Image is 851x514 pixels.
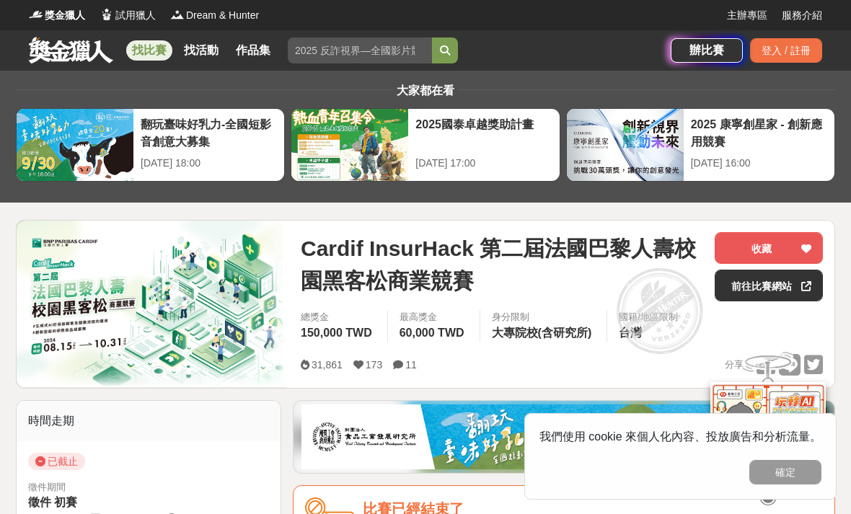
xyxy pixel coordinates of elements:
[539,430,821,443] span: 我們使用 cookie 來個人化內容、投放廣告和分析流量。
[126,40,172,61] a: 找比賽
[141,156,277,171] div: [DATE] 18:00
[312,359,343,371] span: 31,861
[288,37,432,63] input: 2025 反詐視界—全國影片競賽
[691,116,827,149] div: 2025 康寧創星家 - 創新應用競賽
[186,8,259,23] span: Dream & Hunter
[750,38,822,63] div: 登入 / 註冊
[170,7,185,22] img: Logo
[28,482,66,492] span: 徵件期間
[301,232,703,297] span: Cardif InsurHack 第二屆法國巴黎人壽校園黑客松商業競賽
[141,116,277,149] div: 翻玩臺味好乳力-全國短影音創意大募集
[619,327,642,339] span: 台灣
[17,221,286,387] img: Cover Image
[178,40,224,61] a: 找活動
[782,8,822,23] a: 服務介紹
[115,8,156,23] span: 試用獵人
[100,8,156,23] a: Logo試用獵人
[727,8,767,23] a: 主辦專區
[400,327,464,339] span: 60,000 TWD
[400,310,468,324] span: 最高獎金
[405,359,417,371] span: 11
[28,496,77,508] span: 徵件 初賽
[28,453,85,470] span: 已截止
[301,327,372,339] span: 150,000 TWD
[715,270,823,301] a: 前往比賽網站
[301,310,376,324] span: 總獎金
[29,7,43,22] img: Logo
[393,84,458,97] span: 大家都在看
[566,108,835,182] a: 2025 康寧創星家 - 創新應用競賽[DATE] 16:00
[492,310,596,324] div: 身分限制
[710,382,826,478] img: d2146d9a-e6f6-4337-9592-8cefde37ba6b.png
[29,8,85,23] a: Logo獎金獵人
[291,108,560,182] a: 2025國泰卓越獎助計畫[DATE] 17:00
[366,359,382,371] span: 173
[170,8,259,23] a: LogoDream & Hunter
[100,7,114,22] img: Logo
[17,401,281,441] div: 時間走期
[45,8,85,23] span: 獎金獵人
[301,404,826,469] img: 1c81a89c-c1b3-4fd6-9c6e-7d29d79abef5.jpg
[691,156,827,171] div: [DATE] 16:00
[415,116,552,149] div: 2025國泰卓越獎助計畫
[415,156,552,171] div: [DATE] 17:00
[492,327,592,339] span: 大專院校(含研究所)
[671,38,743,63] a: 辦比賽
[230,40,276,61] a: 作品集
[749,460,821,484] button: 確定
[715,232,823,264] button: 收藏
[16,108,285,182] a: 翻玩臺味好乳力-全國短影音創意大募集[DATE] 18:00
